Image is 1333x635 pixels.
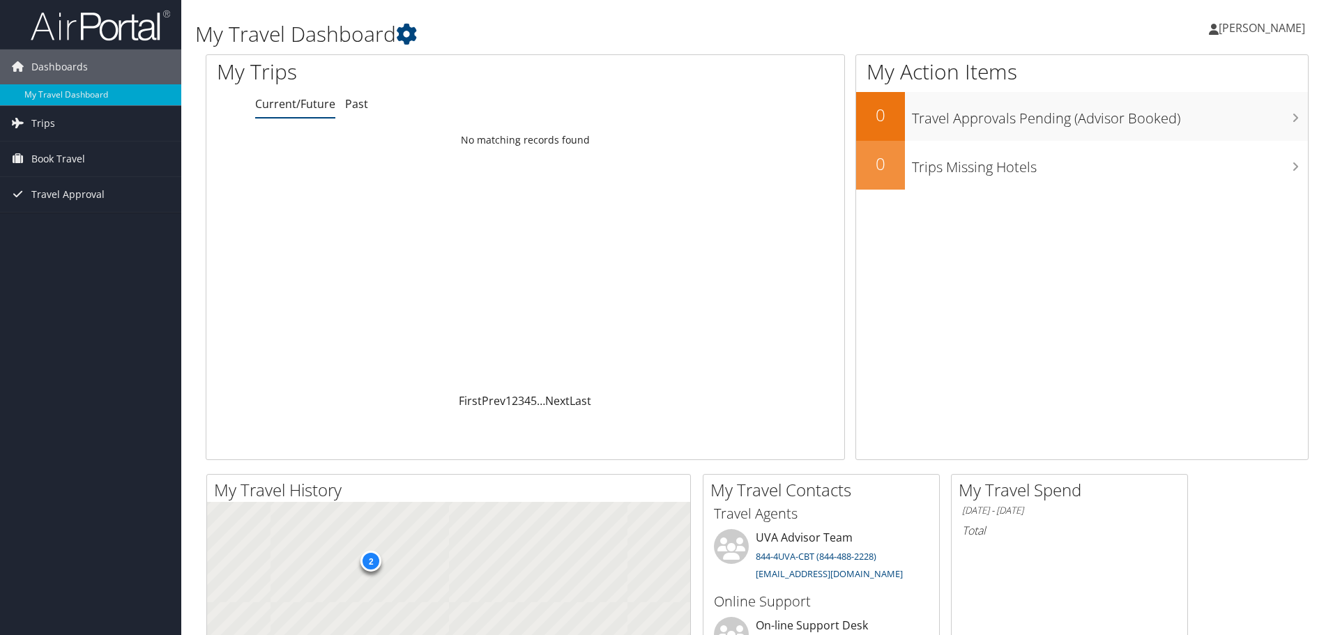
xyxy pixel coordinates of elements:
[505,393,512,408] a: 1
[570,393,591,408] a: Last
[714,504,929,523] h3: Travel Agents
[217,57,568,86] h1: My Trips
[714,592,929,611] h3: Online Support
[912,102,1308,128] h3: Travel Approvals Pending (Advisor Booked)
[710,478,939,502] h2: My Travel Contacts
[707,529,936,586] li: UVA Advisor Team
[856,141,1308,190] a: 0Trips Missing Hotels
[459,393,482,408] a: First
[345,96,368,112] a: Past
[856,57,1308,86] h1: My Action Items
[756,567,903,580] a: [EMAIL_ADDRESS][DOMAIN_NAME]
[31,49,88,84] span: Dashboards
[524,393,531,408] a: 4
[31,141,85,176] span: Book Travel
[756,550,876,563] a: 844-4UVA-CBT (844-488-2228)
[195,20,945,49] h1: My Travel Dashboard
[856,152,905,176] h2: 0
[856,92,1308,141] a: 0Travel Approvals Pending (Advisor Booked)
[1219,20,1305,36] span: [PERSON_NAME]
[255,96,335,112] a: Current/Future
[912,151,1308,177] h3: Trips Missing Hotels
[360,551,381,572] div: 2
[31,9,170,42] img: airportal-logo.png
[959,478,1187,502] h2: My Travel Spend
[545,393,570,408] a: Next
[31,177,105,212] span: Travel Approval
[537,393,545,408] span: …
[518,393,524,408] a: 3
[214,478,690,502] h2: My Travel History
[206,128,844,153] td: No matching records found
[531,393,537,408] a: 5
[512,393,518,408] a: 2
[962,504,1177,517] h6: [DATE] - [DATE]
[962,523,1177,538] h6: Total
[31,106,55,141] span: Trips
[482,393,505,408] a: Prev
[856,103,905,127] h2: 0
[1209,7,1319,49] a: [PERSON_NAME]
